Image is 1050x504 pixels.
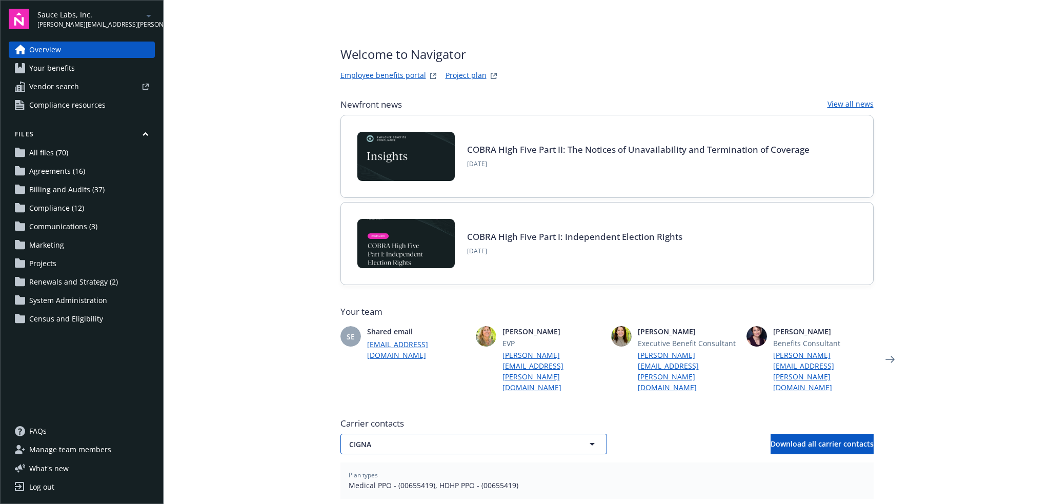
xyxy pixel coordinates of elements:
a: arrowDropDown [143,9,155,22]
span: Projects [29,255,56,272]
span: Manage team members [29,441,111,458]
a: Projects [9,255,155,272]
button: Sauce Labs, Inc.[PERSON_NAME][EMAIL_ADDRESS][PERSON_NAME][DOMAIN_NAME]arrowDropDown [37,9,155,29]
a: Manage team members [9,441,155,458]
a: Agreements (16) [9,163,155,179]
a: Next [882,351,898,368]
span: All files (70) [29,145,68,161]
a: Billing and Audits (37) [9,182,155,198]
span: [DATE] [467,159,810,169]
a: Compliance (12) [9,200,155,216]
span: Compliance resources [29,97,106,113]
span: Agreements (16) [29,163,85,179]
img: photo [476,326,496,347]
span: Plan types [349,471,865,480]
a: Employee benefits portal [340,70,426,82]
span: What ' s new [29,463,69,474]
img: photo [611,326,632,347]
a: Renewals and Strategy (2) [9,274,155,290]
img: navigator-logo.svg [9,9,29,29]
span: Download all carrier contacts [771,439,874,449]
a: FAQs [9,423,155,439]
span: Overview [29,42,61,58]
a: Vendor search [9,78,155,95]
a: [PERSON_NAME][EMAIL_ADDRESS][PERSON_NAME][DOMAIN_NAME] [773,350,874,393]
a: Census and Eligibility [9,311,155,327]
a: [PERSON_NAME][EMAIL_ADDRESS][PERSON_NAME][DOMAIN_NAME] [638,350,738,393]
span: [PERSON_NAME][EMAIL_ADDRESS][PERSON_NAME][DOMAIN_NAME] [37,20,143,29]
span: System Administration [29,292,107,309]
span: Compliance (12) [29,200,84,216]
a: Communications (3) [9,218,155,235]
span: Census and Eligibility [29,311,103,327]
span: Benefits Consultant [773,338,874,349]
span: Sauce Labs, Inc. [37,9,143,20]
a: All files (70) [9,145,155,161]
a: projectPlanWebsite [488,70,500,82]
div: Log out [29,479,54,495]
span: Medical PPO - (00655419), HDHP PPO - (00655419) [349,480,865,491]
button: CIGNA [340,434,607,454]
img: BLOG-Card Image - Compliance - COBRA High Five Pt 1 07-18-25.jpg [357,219,455,268]
a: System Administration [9,292,155,309]
button: Download all carrier contacts [771,434,874,454]
button: Files [9,130,155,143]
span: [DATE] [467,247,682,256]
span: Shared email [367,326,468,337]
span: Your benefits [29,60,75,76]
a: [PERSON_NAME][EMAIL_ADDRESS][PERSON_NAME][DOMAIN_NAME] [502,350,603,393]
span: CIGNA [349,439,562,450]
span: [PERSON_NAME] [502,326,603,337]
span: [PERSON_NAME] [773,326,874,337]
a: COBRA High Five Part I: Independent Election Rights [467,231,682,243]
span: EVP [502,338,603,349]
a: [EMAIL_ADDRESS][DOMAIN_NAME] [367,339,468,360]
span: Executive Benefit Consultant [638,338,738,349]
span: Your team [340,306,874,318]
span: Renewals and Strategy (2) [29,274,118,290]
span: Communications (3) [29,218,97,235]
img: Card Image - EB Compliance Insights.png [357,132,455,181]
a: striveWebsite [427,70,439,82]
span: Newfront news [340,98,402,111]
span: SE [347,331,355,342]
a: View all news [827,98,874,111]
button: What's new [9,463,85,474]
span: Billing and Audits (37) [29,182,105,198]
a: Your benefits [9,60,155,76]
a: Project plan [446,70,487,82]
a: Overview [9,42,155,58]
span: [PERSON_NAME] [638,326,738,337]
a: Compliance resources [9,97,155,113]
span: FAQs [29,423,47,439]
span: Vendor search [29,78,79,95]
span: Carrier contacts [340,417,874,430]
span: Marketing [29,237,64,253]
a: COBRA High Five Part II: The Notices of Unavailability and Termination of Coverage [467,144,810,155]
img: photo [746,326,767,347]
a: Marketing [9,237,155,253]
span: Welcome to Navigator [340,45,500,64]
